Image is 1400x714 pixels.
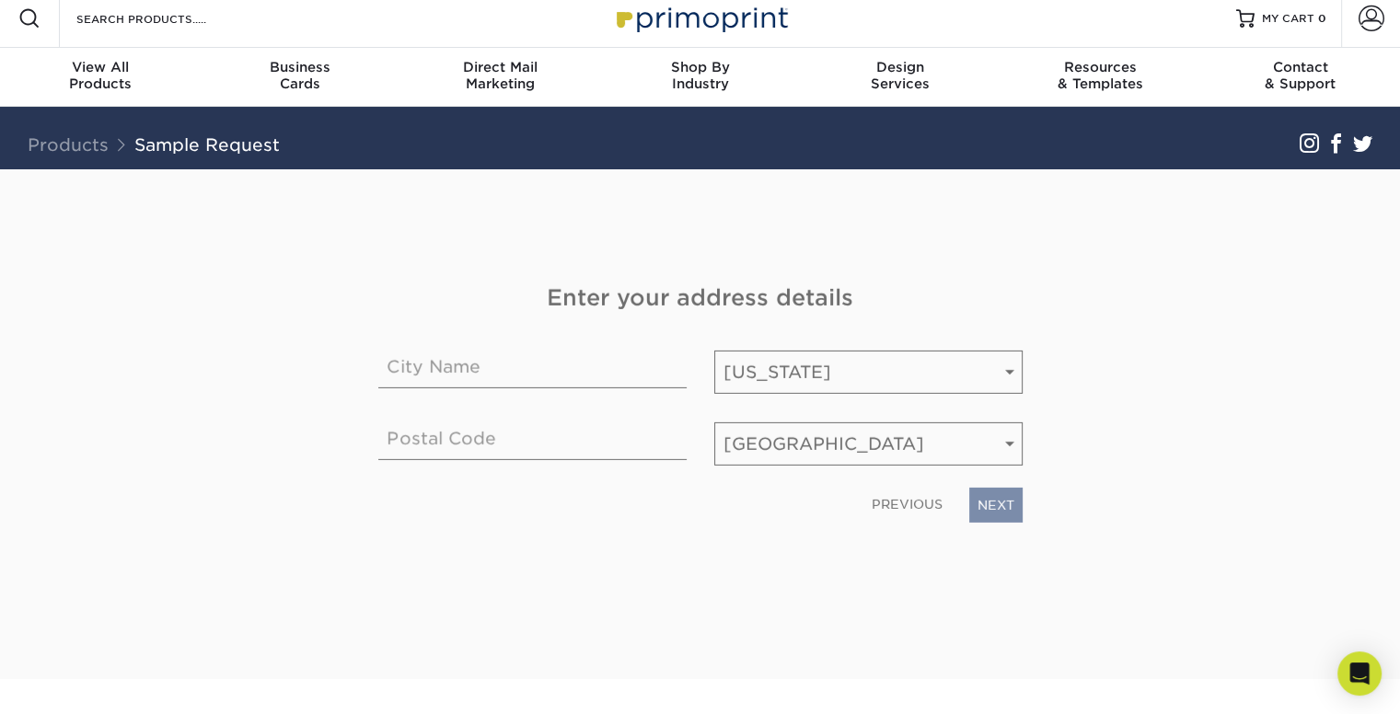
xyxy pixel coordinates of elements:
[75,7,254,29] input: SEARCH PRODUCTS.....
[1318,12,1326,25] span: 0
[1337,651,1382,696] div: Open Intercom Messenger
[600,59,800,75] span: Shop By
[1000,59,1199,92] div: & Templates
[1200,59,1400,92] div: & Support
[134,134,280,155] a: Sample Request
[5,658,156,708] iframe: Google Customer Reviews
[200,59,399,92] div: Cards
[1000,59,1199,75] span: Resources
[1200,48,1400,107] a: Contact& Support
[1200,59,1400,75] span: Contact
[1262,11,1314,27] span: MY CART
[400,59,600,92] div: Marketing
[1000,48,1199,107] a: Resources& Templates
[600,48,800,107] a: Shop ByIndustry
[200,59,399,75] span: Business
[800,59,1000,92] div: Services
[800,48,1000,107] a: DesignServices
[28,134,109,155] a: Products
[800,59,1000,75] span: Design
[400,59,600,75] span: Direct Mail
[378,282,1023,315] h4: Enter your address details
[200,48,399,107] a: BusinessCards
[600,59,800,92] div: Industry
[400,48,600,107] a: Direct MailMarketing
[969,488,1023,523] a: NEXT
[864,489,950,519] a: PREVIOUS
